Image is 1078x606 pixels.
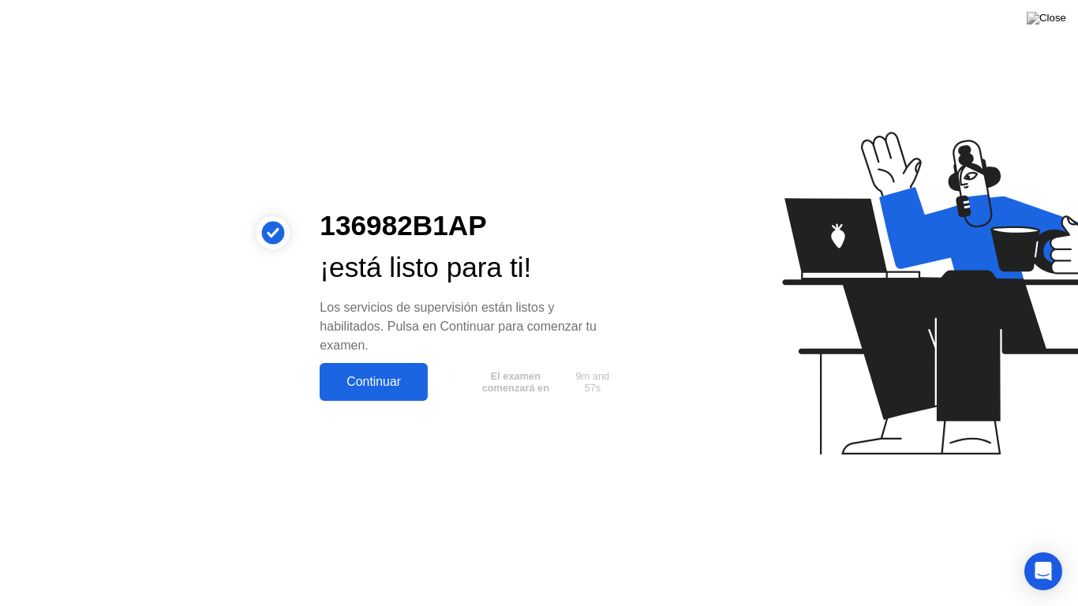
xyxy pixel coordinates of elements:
[436,367,621,397] button: El examen comenzará en9m and 57s
[320,363,428,401] button: Continuar
[1024,552,1062,590] div: Open Intercom Messenger
[320,247,621,289] div: ¡está listo para ti!
[320,298,621,355] div: Los servicios de supervisión están listos y habilitados. Pulsa en Continuar para comenzar tu examen.
[1027,12,1066,24] img: Close
[570,370,616,394] span: 9m and 57s
[324,375,423,389] div: Continuar
[320,205,621,247] div: 136982B1AP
